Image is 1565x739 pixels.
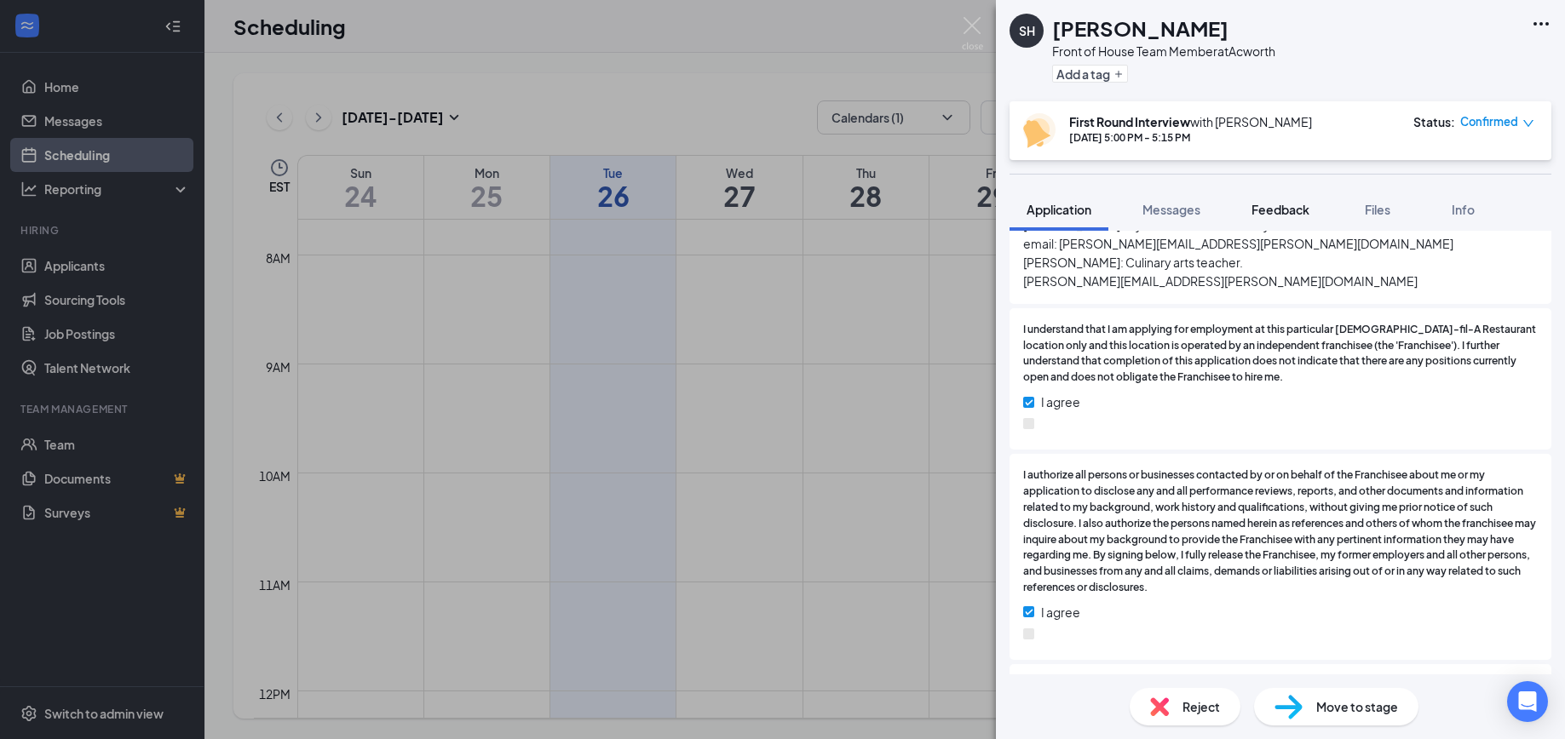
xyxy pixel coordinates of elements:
svg: Ellipses [1531,14,1551,34]
span: down [1522,117,1534,129]
span: Move to stage [1316,697,1398,716]
span: Messages [1142,202,1200,217]
span: I agree [1041,392,1080,411]
h1: [PERSON_NAME] [1052,14,1228,43]
span: Application [1027,202,1091,217]
div: Front of House Team Member at Acworth [1052,43,1275,60]
span: I agree [1041,603,1080,622]
span: Confirmed [1460,113,1518,130]
button: PlusAdd a tag [1052,65,1128,83]
span: [PERSON_NAME]: My work based learning teacher. email: [PERSON_NAME][EMAIL_ADDRESS][PERSON_NAME][D... [1023,178,1538,290]
span: I authorize all persons or businesses contacted by or on behalf of the Franchisee about me or my ... [1023,467,1538,596]
div: [DATE] 5:00 PM - 5:15 PM [1069,130,1312,145]
div: Open Intercom Messenger [1507,681,1548,722]
span: Feedback [1251,202,1309,217]
div: SH [1019,22,1035,39]
span: Files [1365,202,1390,217]
span: I understand that I am applying for employment at this particular [DEMOGRAPHIC_DATA]-fil-A Restau... [1023,322,1538,386]
span: Info [1452,202,1475,217]
div: Status : [1413,113,1455,130]
b: First Round Interview [1069,114,1190,129]
span: Reject [1182,697,1220,716]
svg: Plus [1113,69,1124,79]
div: with [PERSON_NAME] [1069,113,1312,130]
